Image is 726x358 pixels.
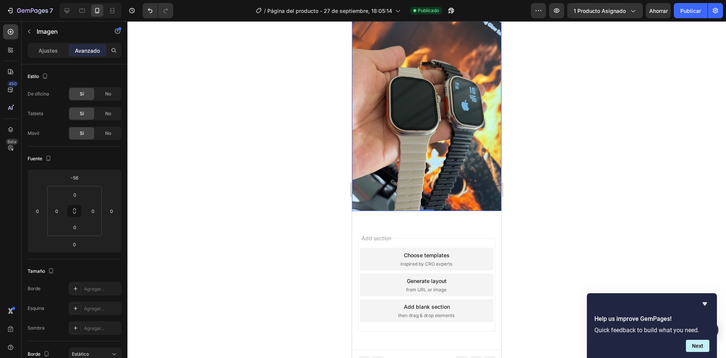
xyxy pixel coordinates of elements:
[418,8,439,13] font: Publicado
[37,28,58,35] font: Imagen
[28,73,39,79] font: Estilo
[3,3,56,18] button: 7
[80,111,84,116] font: Sí
[28,130,39,136] font: Móvil
[67,189,82,200] input: 0 píxeles
[106,205,117,217] input: 0
[594,299,709,352] div: Help us improve GemPages!
[37,27,101,36] p: Imagen
[567,3,643,18] button: 1 producto asignado
[75,47,100,54] font: Avanzado
[8,139,16,144] font: Beta
[105,91,111,97] font: No
[80,91,84,97] font: Sí
[80,130,84,136] font: Sí
[28,91,49,97] font: De oficina
[352,21,501,358] iframe: Área de diseño
[28,325,45,331] font: Sombra
[264,8,266,14] font: /
[574,8,626,14] font: 1 producto asignado
[28,268,45,274] font: Tamaño
[700,299,709,308] button: Hide survey
[87,205,99,217] input: 0 píxeles
[84,286,104,292] font: Agregar...
[67,172,82,183] input: -56
[649,8,668,14] font: Ahorrar
[84,306,104,311] font: Agregar...
[28,156,42,161] font: Fuente
[594,327,709,334] p: Quick feedback to build what you need.
[28,286,40,291] font: Borde
[72,351,89,357] font: Estático
[674,3,707,18] button: Publicar
[67,222,82,233] input: 0 píxeles
[28,351,40,357] font: Borde
[686,340,709,352] button: Next question
[105,111,111,116] font: No
[680,8,701,14] font: Publicar
[9,81,17,86] font: 450
[50,7,53,14] font: 7
[67,239,82,250] input: 0
[105,130,111,136] font: No
[646,3,671,18] button: Ahorrar
[28,305,44,311] font: Esquina
[28,111,43,116] font: Tableta
[84,325,104,331] font: Agregar...
[594,314,709,324] h2: Help us improve GemPages!
[143,3,173,18] div: Deshacer/Rehacer
[39,47,58,54] font: Ajustes
[32,205,43,217] input: 0
[267,8,392,14] font: Página del producto - 27 de septiembre, 18:05:14
[51,205,62,217] input: 0 píxeles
